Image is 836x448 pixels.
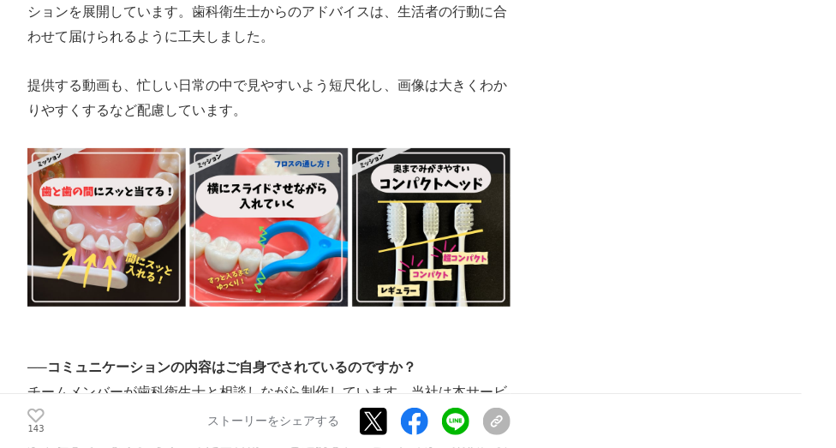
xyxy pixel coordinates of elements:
[207,414,339,429] p: ストーリーをシェアする
[27,360,417,374] strong: ──コミュニケーションの内容はご自身でされているのですか？
[27,74,511,123] p: 提供する動画も、忙しい日常の中で見やすいよう短尺化し、画像は大きくわかりやすくするなど配慮しています。
[27,425,45,433] p: 143
[27,148,511,307] img: thumbnail_411858a0-0e9f-11f0-981e-fb82a3c09af0.png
